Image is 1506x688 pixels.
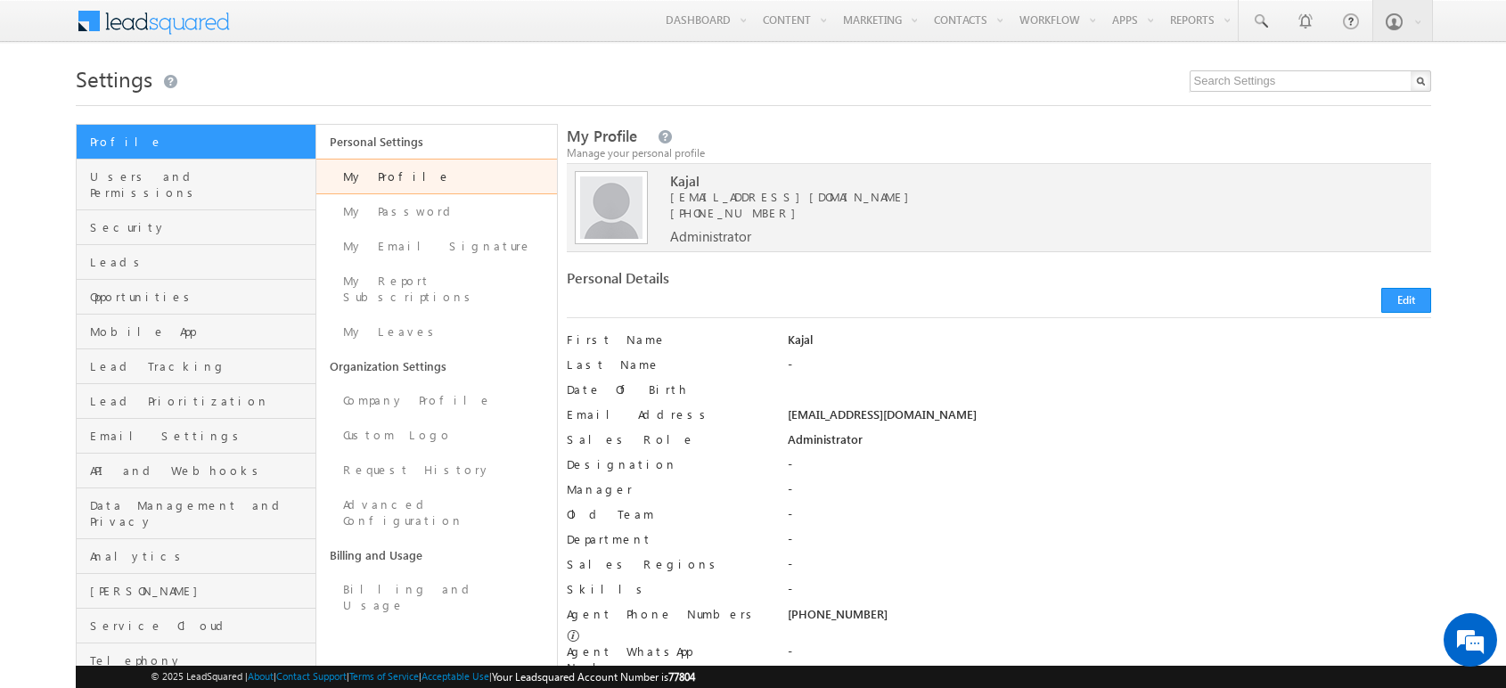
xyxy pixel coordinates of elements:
input: Search Settings [1190,70,1431,92]
label: Agent WhatsApp Numbers [567,643,766,676]
label: Email Address [567,406,766,422]
div: - [788,581,1430,606]
a: Opportunities [77,280,316,315]
span: Leads [90,254,312,270]
div: - [788,356,1430,381]
label: Manager [567,481,766,497]
span: Data Management and Privacy [90,497,312,529]
span: Kajal [670,173,1362,189]
div: - [788,643,1430,668]
a: Billing and Usage [316,572,557,623]
div: [EMAIL_ADDRESS][DOMAIN_NAME] [788,406,1430,431]
div: Kajal [788,332,1430,356]
a: My Profile [316,159,557,194]
span: [PHONE_NUMBER] [670,205,805,220]
a: Advanced Configuration [316,487,557,538]
a: My Leaves [316,315,557,349]
span: Mobile App [90,324,312,340]
span: Settings [76,64,152,93]
a: Terms of Service [349,670,419,682]
a: Telephony [77,643,316,678]
span: [EMAIL_ADDRESS][DOMAIN_NAME] [670,189,1362,205]
label: Last Name [567,356,766,373]
span: Profile [90,134,312,150]
label: Designation [567,456,766,472]
span: 77804 [668,670,695,684]
button: Edit [1381,288,1431,313]
a: Mobile App [77,315,316,349]
span: Telephony [90,652,312,668]
span: Service Cloud [90,618,312,634]
label: Agent Phone Numbers [567,606,758,622]
a: My Email Signature [316,229,557,264]
div: - [788,481,1430,506]
span: Email Settings [90,428,312,444]
span: My Profile [567,126,637,146]
div: - [788,531,1430,556]
a: Acceptable Use [422,670,489,682]
a: Request History [316,453,557,487]
a: API and Webhooks [77,454,316,488]
span: Administrator [670,228,751,244]
div: [PHONE_NUMBER] [788,606,1430,631]
span: Lead Tracking [90,358,312,374]
div: - [788,456,1430,481]
a: Analytics [77,539,316,574]
a: Lead Tracking [77,349,316,384]
span: Lead Prioritization [90,393,312,409]
label: Old Team [567,506,766,522]
div: - [788,506,1430,531]
span: Opportunities [90,289,312,305]
a: Company Profile [316,383,557,418]
a: Leads [77,245,316,280]
a: Organization Settings [316,349,557,383]
span: © 2025 LeadSquared | | | | | [151,668,695,685]
label: Sales Role [567,431,766,447]
div: Personal Details [567,270,987,295]
span: Users and Permissions [90,168,312,201]
a: My Password [316,194,557,229]
a: Custom Logo [316,418,557,453]
a: Contact Support [276,670,347,682]
span: [PERSON_NAME] [90,583,312,599]
a: My Report Subscriptions [316,264,557,315]
a: Users and Permissions [77,160,316,210]
span: Your Leadsquared Account Number is [492,670,695,684]
a: Billing and Usage [316,538,557,572]
a: Security [77,210,316,245]
div: - [788,556,1430,581]
a: [PERSON_NAME] [77,574,316,609]
a: Email Settings [77,419,316,454]
label: Date Of Birth [567,381,766,397]
span: Analytics [90,548,312,564]
div: Administrator [788,431,1430,456]
a: Lead Prioritization [77,384,316,419]
a: Personal Settings [316,125,557,159]
div: Manage your personal profile [567,145,1431,161]
label: Sales Regions [567,556,766,572]
span: Security [90,219,312,235]
a: About [248,670,274,682]
a: Service Cloud [77,609,316,643]
label: Skills [567,581,766,597]
label: Department [567,531,766,547]
a: Profile [77,125,316,160]
a: Data Management and Privacy [77,488,316,539]
span: API and Webhooks [90,463,312,479]
label: First Name [567,332,766,348]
